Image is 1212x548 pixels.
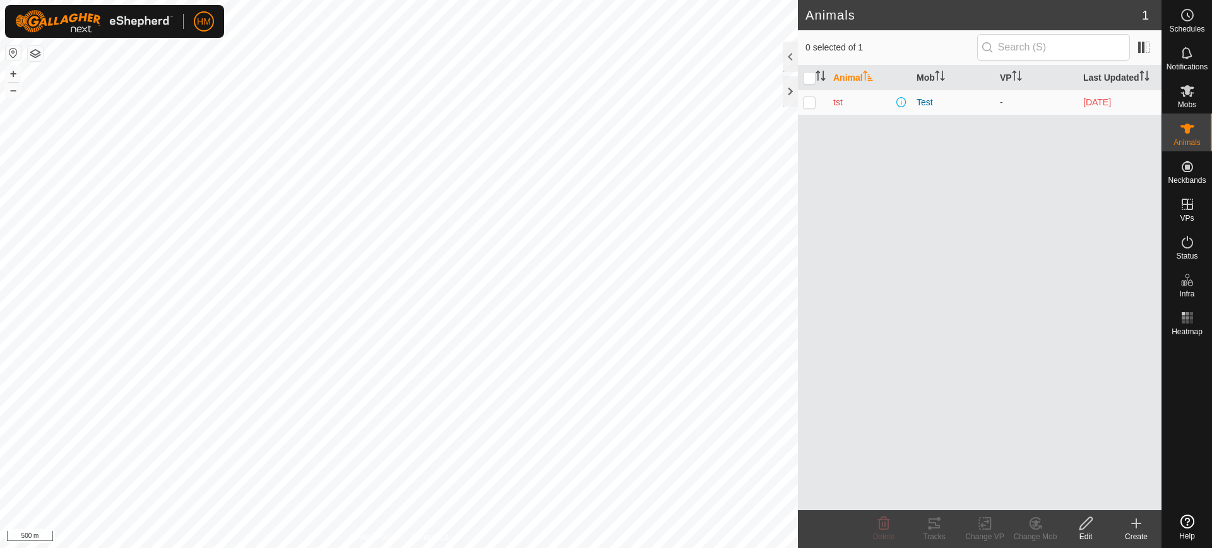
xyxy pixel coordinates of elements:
span: Neckbands [1168,177,1206,184]
span: Animals [1173,139,1201,146]
span: Heatmap [1172,328,1203,335]
th: Last Updated [1078,66,1161,90]
span: Schedules [1169,25,1204,33]
th: Mob [912,66,995,90]
img: Gallagher Logo [15,10,173,33]
app-display-virtual-paddock-transition: - [1000,97,1003,107]
button: + [6,66,21,81]
th: Animal [828,66,912,90]
span: Delete [873,532,895,541]
div: Change VP [959,531,1010,542]
p-sorticon: Activate to sort [1012,73,1022,83]
div: Change Mob [1010,531,1060,542]
span: tst [833,96,843,109]
input: Search (S) [977,34,1130,61]
span: HM [197,15,211,28]
button: – [6,83,21,98]
span: Notifications [1167,63,1208,71]
h2: Animals [805,8,1142,23]
p-sorticon: Activate to sort [1139,73,1150,83]
a: Privacy Policy [349,532,396,543]
div: Tracks [909,531,959,542]
span: VPs [1180,214,1194,222]
button: Map Layers [28,46,43,61]
span: 18 Aug 2025, 7:41 pm [1083,97,1111,107]
button: Reset Map [6,45,21,61]
span: Help [1179,532,1195,540]
span: Mobs [1178,101,1196,108]
a: Contact Us [412,532,449,543]
span: Status [1176,252,1197,260]
p-sorticon: Activate to sort [863,73,873,83]
p-sorticon: Activate to sort [816,73,826,83]
div: Test [917,96,990,109]
div: Create [1111,531,1161,542]
span: 1 [1142,6,1149,25]
div: Edit [1060,531,1111,542]
th: VP [995,66,1078,90]
p-sorticon: Activate to sort [935,73,945,83]
span: Infra [1179,290,1194,298]
span: 0 selected of 1 [805,41,977,54]
a: Help [1162,510,1212,545]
